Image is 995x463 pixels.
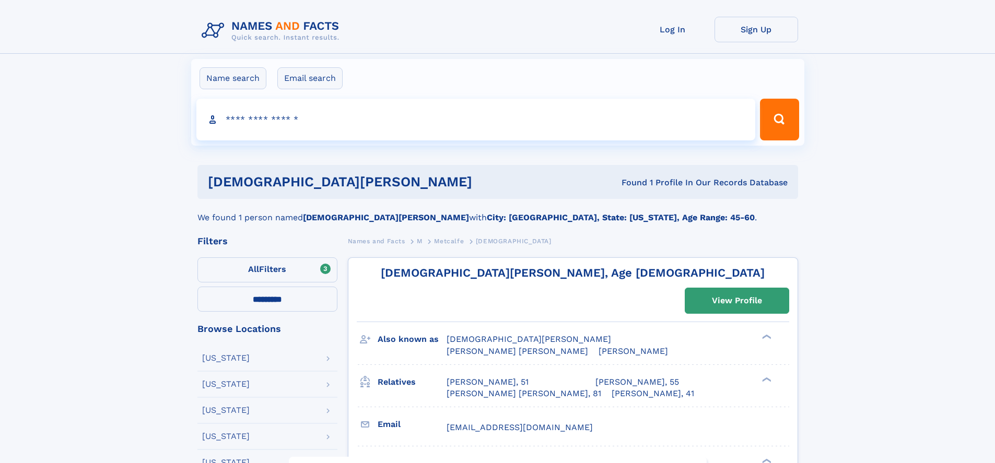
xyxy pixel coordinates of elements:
[447,334,611,344] span: [DEMOGRAPHIC_DATA][PERSON_NAME]
[348,234,405,247] a: Names and Facts
[685,288,789,313] a: View Profile
[447,346,588,356] span: [PERSON_NAME] [PERSON_NAME]
[759,334,772,340] div: ❯
[712,289,762,313] div: View Profile
[631,17,715,42] a: Log In
[202,354,250,362] div: [US_STATE]
[417,234,423,247] a: M
[547,177,788,188] div: Found 1 Profile In Our Records Database
[197,236,337,246] div: Filters
[378,415,447,433] h3: Email
[197,199,798,224] div: We found 1 person named with .
[417,238,423,245] span: M
[612,388,694,399] a: [PERSON_NAME], 41
[381,266,765,279] a: [DEMOGRAPHIC_DATA][PERSON_NAME], Age [DEMOGRAPHIC_DATA]
[202,432,250,441] div: [US_STATE]
[200,67,266,89] label: Name search
[378,373,447,391] h3: Relatives
[434,234,464,247] a: Metcalfe
[760,99,799,140] button: Search Button
[197,324,337,334] div: Browse Locations
[447,388,601,399] a: [PERSON_NAME] [PERSON_NAME], 81
[248,264,259,274] span: All
[715,17,798,42] a: Sign Up
[378,330,447,348] h3: Also known as
[277,67,343,89] label: Email search
[196,99,756,140] input: search input
[434,238,464,245] span: Metcalfe
[202,380,250,388] div: [US_STATE]
[759,376,772,383] div: ❯
[599,346,668,356] span: [PERSON_NAME]
[487,212,755,222] b: City: [GEOGRAPHIC_DATA], State: [US_STATE], Age Range: 45-60
[447,422,593,432] span: [EMAIL_ADDRESS][DOMAIN_NAME]
[476,238,552,245] span: [DEMOGRAPHIC_DATA]
[197,257,337,282] label: Filters
[208,175,547,188] h1: [DEMOGRAPHIC_DATA][PERSON_NAME]
[447,376,529,388] a: [PERSON_NAME], 51
[303,212,469,222] b: [DEMOGRAPHIC_DATA][PERSON_NAME]
[595,376,679,388] a: [PERSON_NAME], 55
[197,17,348,45] img: Logo Names and Facts
[202,406,250,414] div: [US_STATE]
